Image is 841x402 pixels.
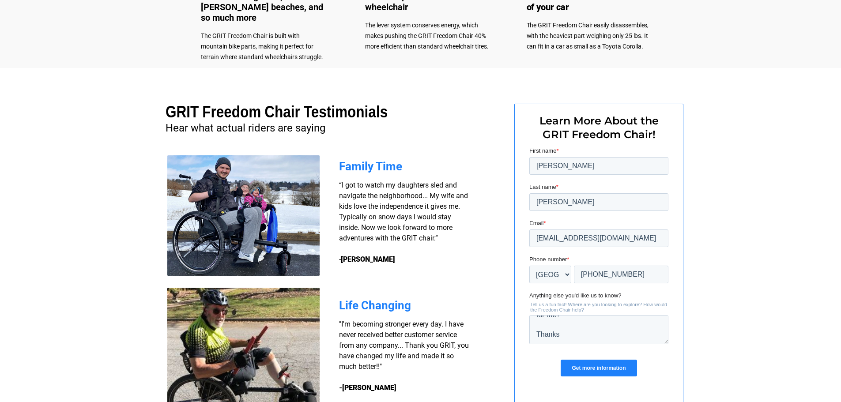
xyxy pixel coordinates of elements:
span: The GRIT Freedom Chair easily disassembles, with the heaviest part weighing only 25 lbs. It can f... [527,22,649,50]
span: The lever system conserves energy, which makes pushing the GRIT Freedom Chair 40% more efficient ... [365,22,489,50]
strong: [PERSON_NAME] [341,255,395,263]
span: “I got to watch my daughters sled and navigate the neighborhood... My wife and kids love the inde... [339,181,468,263]
iframe: Form 0 [529,147,668,384]
strong: -[PERSON_NAME] [339,383,396,392]
span: Hear what actual riders are saying [166,122,325,134]
span: Learn More About the GRIT Freedom Chair! [539,114,659,141]
span: Family Time [339,160,402,173]
span: The GRIT Freedom Chair is built with mountain bike parts, making it perfect for terrain where sta... [201,32,323,60]
span: "I'm becoming stronger every day. I have never received better customer service from any company.... [339,320,469,371]
span: GRIT Freedom Chair Testimonials [166,103,388,121]
span: Life Changing [339,299,411,312]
